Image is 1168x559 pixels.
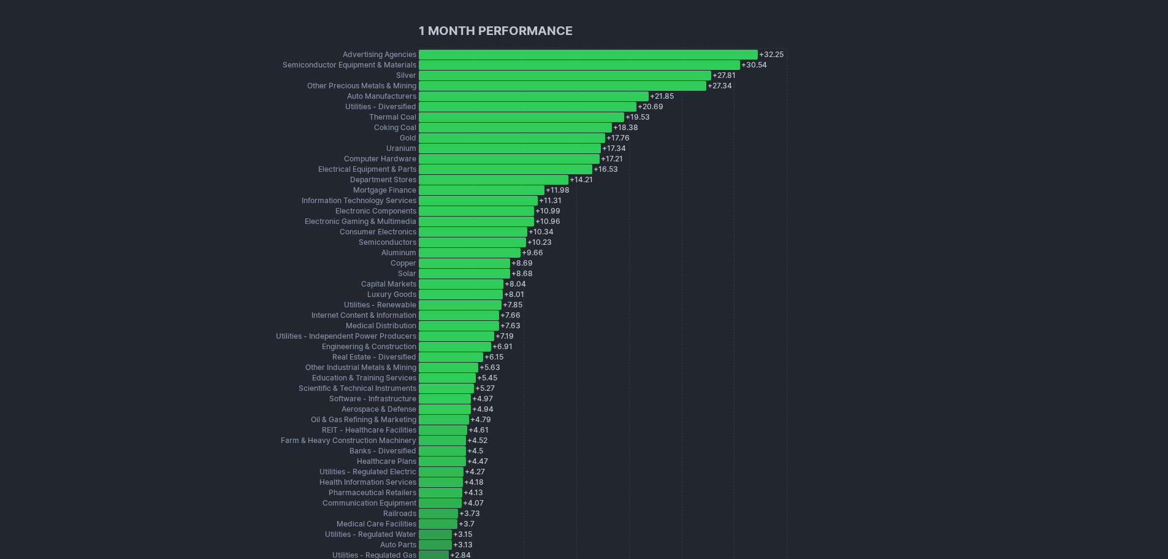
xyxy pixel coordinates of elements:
[630,112,650,121] span: 19.53
[308,414,419,426] div: Oil & Gas Refining & Marketing
[334,518,419,530] div: Medical Care Facilities
[337,226,419,238] div: Consumer Electronics
[467,457,472,466] span: +
[638,102,643,111] span: +
[602,144,607,153] span: +
[516,269,533,278] span: 8.68
[468,425,473,434] span: +
[326,487,419,499] div: Pharmaceutical Retailers
[469,477,484,487] span: 4.18
[388,257,419,269] div: Copper
[354,455,419,468] div: Healthcare Plans
[317,466,419,478] div: Utilities - Regulated Electric
[601,154,606,163] span: +
[625,112,630,121] span: +
[482,373,497,382] span: 5.45
[611,133,630,142] span: 17.76
[472,394,477,403] span: +
[468,488,483,497] span: 4.13
[305,80,419,92] div: Other Precious Metals & Mining
[356,236,419,249] div: Semiconductors
[365,288,419,301] div: Luxury Goods
[510,279,526,288] span: 8.04
[741,60,746,69] span: +
[574,175,593,184] span: 14.21
[458,530,472,539] span: 3.15
[477,404,494,414] span: 4.94
[351,184,419,196] div: Mortgage Finance
[470,467,485,476] span: 4.27
[372,121,419,134] div: Coking Coal
[317,476,419,488] div: Health Information Services
[453,530,458,539] span: +
[395,268,419,280] div: Solar
[505,279,510,288] span: +
[540,206,560,215] span: 10.99
[492,342,497,351] span: +
[472,436,487,445] span: 4.52
[467,446,472,455] span: +
[746,60,767,69] span: 30.54
[419,22,811,39] h1: 1 Month Performance
[505,310,521,320] span: 7.66
[345,90,419,102] div: Auto Manufacturers
[273,330,419,342] div: Utilities - Independent Power Producers
[613,123,618,132] span: +
[343,101,419,113] div: Utilities - Diversified
[500,331,514,341] span: 7.19
[484,352,489,361] span: +
[472,404,477,414] span: +
[618,123,638,132] span: 18.38
[464,488,468,497] span: +
[330,351,419,363] div: Real Estate - Diversified
[759,50,764,59] span: +
[511,258,516,268] span: +
[379,247,419,259] div: Aluminum
[464,477,469,487] span: +
[533,227,554,236] span: 10.34
[310,372,419,384] div: Education & Training Services
[607,144,626,153] span: 17.34
[458,540,473,549] span: 3.13
[468,498,484,507] span: 4.07
[527,248,543,257] span: 9.66
[302,215,419,228] div: Electronic Gaming & Multimedia
[303,361,419,374] div: Other Industrial Metals & Mining
[643,102,663,111] span: 20.69
[484,363,500,372] span: 5.63
[504,290,509,299] span: +
[532,237,552,247] span: 10.23
[475,415,491,424] span: 4.79
[505,321,521,330] span: 7.63
[712,81,732,90] span: 27.34
[472,457,488,466] span: 4.47
[320,497,419,509] div: Communication Equipment
[495,331,500,341] span: +
[464,519,475,528] span: 3.7
[540,217,560,226] span: 10.96
[470,415,475,424] span: +
[453,540,458,549] span: +
[333,205,419,217] div: Electronic Components
[708,81,712,90] span: +
[459,509,464,518] span: +
[509,290,524,299] span: 8.01
[323,528,419,541] div: Utilities - Regulated Water
[594,164,598,174] span: +
[500,310,505,320] span: +
[378,539,419,551] div: Auto Parts
[606,154,623,163] span: 17.21
[280,59,419,71] div: Semiconductor Equipment & Materials
[650,91,655,101] span: +
[598,164,618,174] span: 16.53
[367,111,419,123] div: Thermal Coal
[339,403,419,415] div: Aerospace & Defense
[500,321,505,330] span: +
[489,352,503,361] span: 6.15
[606,133,611,142] span: +
[278,434,419,447] div: Farm & Heavy Construction Machinery
[527,237,532,247] span: +
[342,299,419,311] div: Utilities - Renewable
[717,71,736,80] span: 27.81
[511,269,516,278] span: +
